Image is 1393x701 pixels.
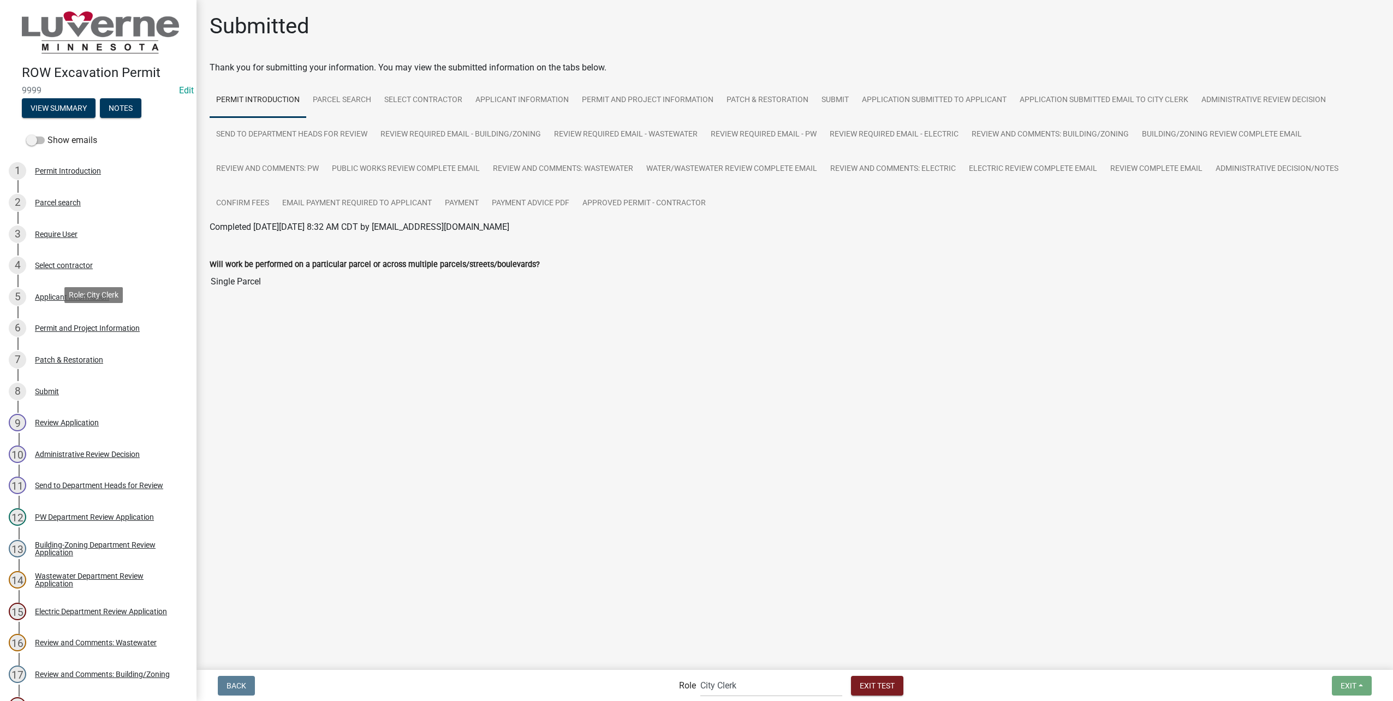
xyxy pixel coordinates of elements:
[210,261,540,269] label: Will work be performed on a particular parcel or across multiple parcels/streets/boulevards?
[823,117,965,152] a: Review Required Email - Electric
[1013,83,1195,118] a: Application Submitted Email to City Clerk
[35,482,163,489] div: Send to Department Heads for Review
[704,117,823,152] a: Review Required Email - PW
[962,152,1104,187] a: Electric Review Complete Email
[22,11,179,54] img: City of Luverne, Minnesota
[35,324,140,332] div: Permit and Project Information
[9,634,26,651] div: 16
[9,383,26,400] div: 8
[851,676,903,696] button: Exit Test
[26,134,97,147] label: Show emails
[9,225,26,243] div: 3
[486,152,640,187] a: Review and Comments: Wastewater
[210,152,325,187] a: Review and Comments: PW
[860,681,895,690] span: Exit Test
[469,83,575,118] a: Applicant Information
[9,508,26,526] div: 12
[575,83,720,118] a: Permit and Project Information
[679,681,696,690] label: Role
[325,152,486,187] a: Public Works Review Complete Email
[9,603,26,620] div: 15
[9,319,26,337] div: 6
[22,85,175,96] span: 9999
[210,186,276,221] a: Confirm Fees
[438,186,485,221] a: Payment
[100,98,141,118] button: Notes
[210,222,509,232] span: Completed [DATE][DATE] 8:32 AM CDT by [EMAIL_ADDRESS][DOMAIN_NAME]
[64,287,123,303] div: Role: City Clerk
[965,117,1135,152] a: Review and Comments: Building/Zoning
[276,186,438,221] a: Email Payment Required to Applicant
[1209,152,1345,187] a: Administrative Decision/Notes
[306,83,378,118] a: Parcel search
[210,61,1380,74] div: Thank you for submitting your information. You may view the submitted information on the tabs below.
[1332,676,1372,696] button: Exit
[9,414,26,431] div: 9
[855,83,1013,118] a: Application Submitted to Applicant
[824,152,962,187] a: Review and Comments: Electric
[210,13,309,39] h1: Submitted
[210,83,306,118] a: Permit Introduction
[640,152,824,187] a: Water/Wastewater Review Complete Email
[815,83,855,118] a: Submit
[35,513,154,521] div: PW Department Review Application
[9,666,26,683] div: 17
[1341,681,1356,690] span: Exit
[576,186,712,221] a: Approved Permit - Contractor
[22,104,96,113] wm-modal-confirm: Summary
[35,572,179,587] div: Wastewater Department Review Application
[35,356,103,364] div: Patch & Restoration
[35,450,140,458] div: Administrative Review Decision
[1135,117,1308,152] a: Building/Zoning Review Complete Email
[9,477,26,494] div: 11
[9,162,26,180] div: 1
[9,257,26,274] div: 4
[1195,83,1332,118] a: Administrative Review Decision
[227,681,246,690] span: Back
[35,541,179,556] div: Building-Zoning Department Review Application
[179,85,194,96] wm-modal-confirm: Edit Application Number
[35,167,101,175] div: Permit Introduction
[720,83,815,118] a: Patch & Restoration
[9,351,26,369] div: 7
[9,288,26,306] div: 5
[35,199,81,206] div: Parcel search
[9,571,26,589] div: 14
[485,186,576,221] a: Payment Advice PDF
[35,670,170,678] div: Review and Comments: Building/Zoning
[35,608,167,615] div: Electric Department Review Application
[1104,152,1209,187] a: Review Complete Email
[378,83,469,118] a: Select contractor
[547,117,704,152] a: Review Required Email - Wastewater
[9,540,26,557] div: 13
[9,194,26,211] div: 2
[35,262,93,269] div: Select contractor
[22,98,96,118] button: View Summary
[35,230,78,238] div: Require User
[374,117,547,152] a: Review Required Email - Building/Zoning
[22,65,188,81] h4: ROW Excavation Permit
[218,676,255,696] button: Back
[9,445,26,463] div: 10
[210,117,374,152] a: Send to Department Heads for Review
[100,104,141,113] wm-modal-confirm: Notes
[35,639,157,646] div: Review and Comments: Wastewater
[179,85,194,96] a: Edit
[35,388,59,395] div: Submit
[35,419,99,426] div: Review Application
[35,293,109,301] div: Applicant Information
